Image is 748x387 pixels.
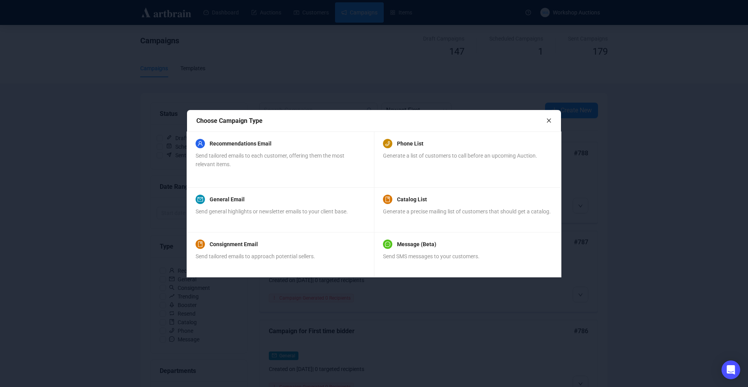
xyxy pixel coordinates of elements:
[397,195,427,204] a: Catalog List
[385,141,390,146] span: phone
[198,197,203,202] span: mail
[397,240,436,249] a: Message (Beta)
[198,241,203,247] span: book
[383,253,480,259] span: Send SMS messages to your customers.
[196,208,348,215] span: Send general highlights or newsletter emails to your client base.
[383,153,537,159] span: Generate a list of customers to call before an upcoming Auction.
[722,360,740,379] div: Open Intercom Messenger
[385,197,390,202] span: book
[383,208,551,215] span: Generate a precise mailing list of customers that should get a catalog.
[196,253,315,259] span: Send tailored emails to approach potential sellers.
[198,141,203,146] span: user
[546,118,552,123] span: close
[397,139,423,148] a: Phone List
[385,241,390,247] span: message
[196,153,344,167] span: Send tailored emails to each customer, offering them the most relevant items.
[210,195,245,204] a: General Email
[210,139,272,148] a: Recommendations Email
[196,116,546,126] div: Choose Campaign Type
[210,240,258,249] a: Consignment Email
